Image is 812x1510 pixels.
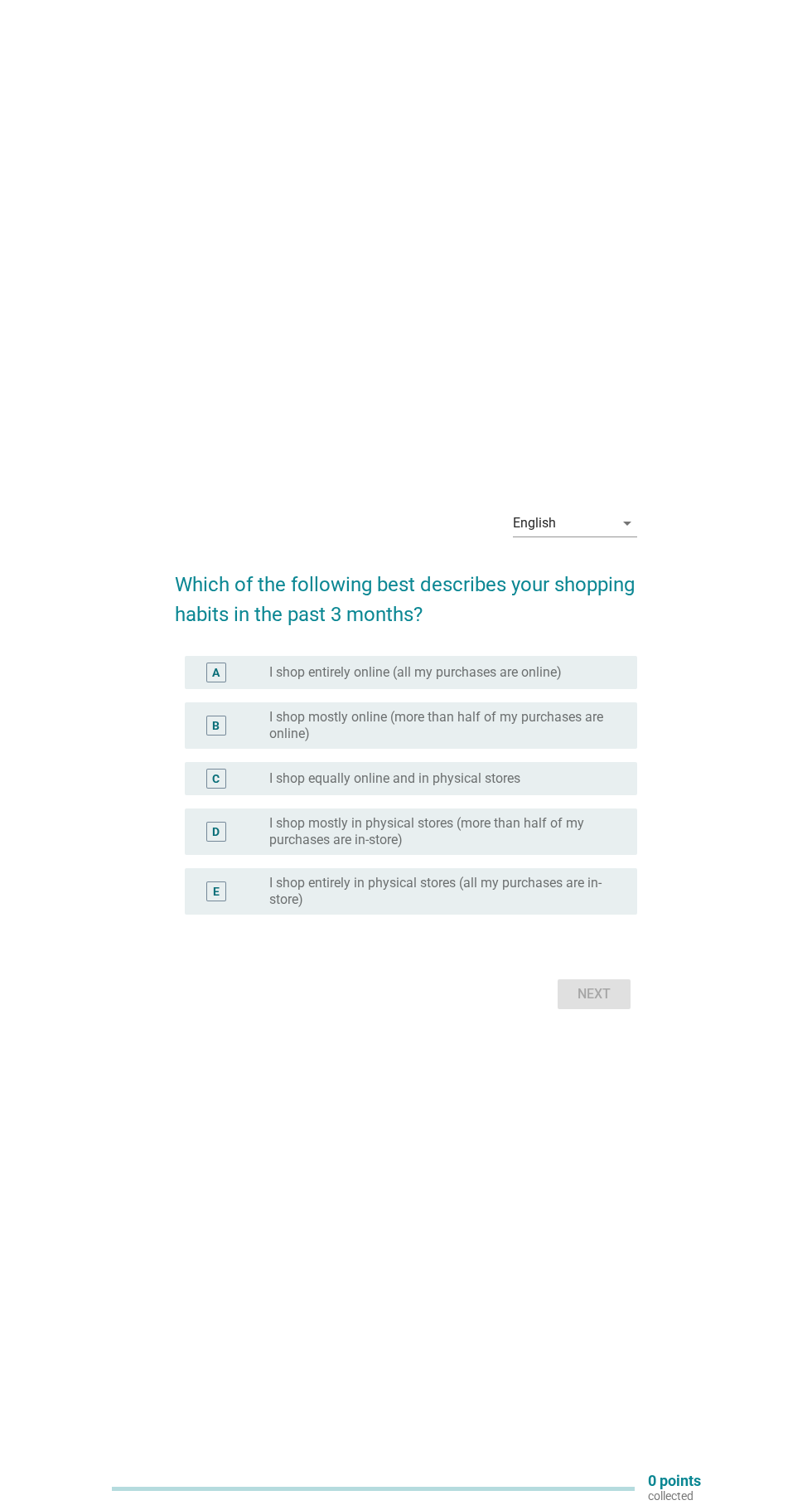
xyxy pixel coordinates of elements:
p: collected [648,1488,701,1503]
label: I shop entirely online (all my purchases are online) [269,664,562,681]
label: I shop equally online and in physical stores [269,770,520,787]
label: I shop entirely in physical stores (all my purchases are in-store) [269,875,611,908]
p: 0 points [648,1474,701,1488]
div: A [212,663,220,681]
div: C [212,770,220,787]
label: I shop mostly online (more than half of my purchases are online) [269,709,611,742]
div: English [513,516,556,531]
div: E [213,882,220,900]
div: B [212,716,220,734]
label: I shop mostly in physical stores (more than half of my purchases are in-store) [269,815,611,848]
i: arrow_drop_down [617,513,637,533]
h2: Which of the following best describes your shopping habits in the past 3 months? [175,553,636,629]
div: D [212,823,220,840]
